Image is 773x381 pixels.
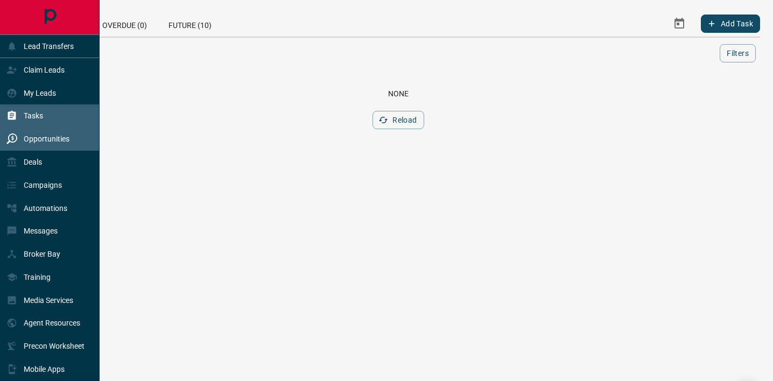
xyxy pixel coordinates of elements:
[701,15,760,33] button: Add Task
[158,11,222,37] div: Future (10)
[50,89,747,98] div: None
[373,111,424,129] button: Reload
[720,44,756,62] button: Filters
[92,11,158,37] div: Overdue (0)
[666,11,692,37] button: Select Date Range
